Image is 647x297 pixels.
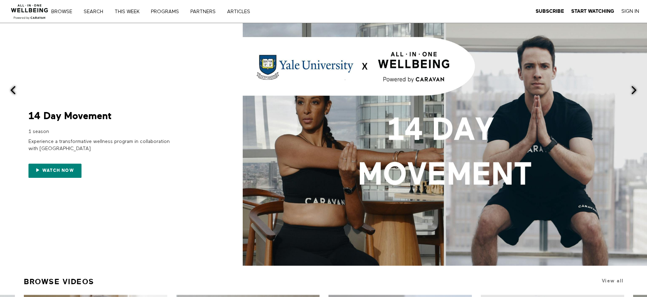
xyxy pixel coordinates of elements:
[188,9,223,14] a: PARTNERS
[148,9,186,14] a: PROGRAMS
[225,9,258,14] a: ARTICLES
[536,8,564,15] a: Subscribe
[571,8,614,15] a: Start Watching
[621,8,639,15] a: Sign In
[49,9,80,14] a: Browse
[602,278,624,283] a: View all
[536,9,564,14] strong: Subscribe
[571,9,614,14] strong: Start Watching
[81,9,111,14] a: Search
[56,8,265,15] nav: Primary
[112,9,147,14] a: THIS WEEK
[24,274,94,289] a: Browse Videos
